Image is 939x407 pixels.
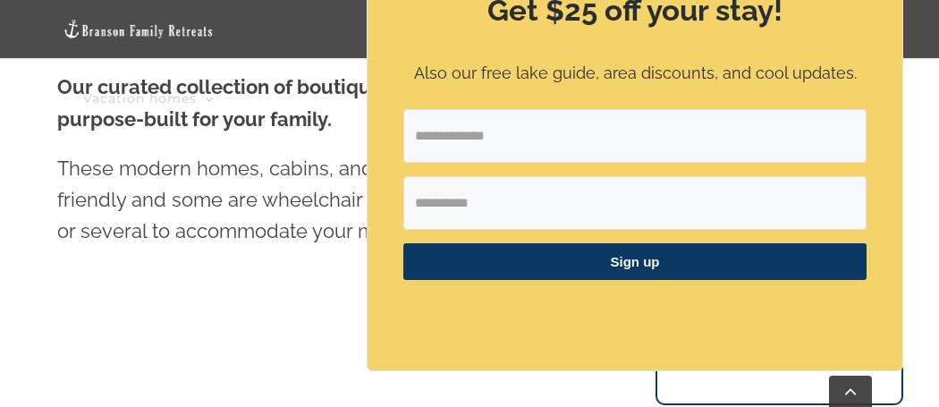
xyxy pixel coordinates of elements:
nav: Main Menu Sticky [83,70,876,128]
img: Branson Family Retreats Logo [63,19,214,38]
strong: Our curated collection of boutique vacation rentals are purpose-built for your family. [57,75,573,130]
input: First Name [403,176,867,230]
button: Sign up [403,243,867,280]
p: ​ [403,302,867,321]
input: Email Address [403,109,867,163]
span: Things to do [254,92,343,105]
a: Things to do [254,70,360,128]
p: Also our free lake guide, area discounts, and cool updates. [403,61,867,87]
a: Vacation homes [83,70,214,128]
p: These modern homes, cabins, and lodges are mostly dog-friendly and some are wheelchair accessible... [57,153,599,248]
span: Vacation homes [83,92,197,105]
